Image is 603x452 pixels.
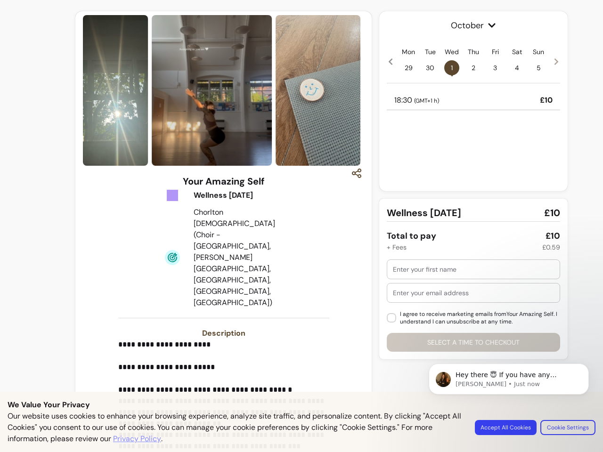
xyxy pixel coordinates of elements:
a: Privacy Policy [113,433,161,444]
span: 2 [466,60,481,75]
span: 30 [423,60,438,75]
p: We Value Your Privacy [8,399,595,411]
div: Total to pay [387,229,436,242]
img: https://d3pz9znudhj10h.cloudfront.net/9b8ae236-a318-47ef-b40b-af4967b89ab6 [152,15,272,166]
div: + Fees [387,242,407,252]
p: 18:30 [394,95,439,106]
div: £10 [546,229,560,242]
span: Wellness [DATE] [387,206,461,219]
div: £0.59 [542,242,560,252]
span: 29 [401,60,416,75]
span: 1 [444,60,459,75]
p: Our website uses cookies to enhance your browsing experience, analyze site traffic, and personali... [8,411,464,444]
img: Tickets Icon [165,188,180,203]
span: 5 [531,60,546,75]
input: Enter your email address [393,288,554,298]
p: Thu [468,47,479,56]
input: Enter your first name [393,265,554,274]
span: 4 [509,60,524,75]
span: • [451,71,453,80]
span: October [387,19,560,32]
img: https://d3pz9znudhj10h.cloudfront.net/fb2c733c-c3d0-4b2a-a9e6-a977e770722c [35,15,148,166]
span: £10 [544,206,560,219]
p: Sat [512,47,522,56]
p: Sun [533,47,544,56]
img: https://d3pz9znudhj10h.cloudfront.net/3396afdb-ebca-4757-8480-5e1e0fd3e724 [276,15,360,166]
iframe: Intercom notifications message [415,344,603,447]
span: 3 [488,60,503,75]
div: Wellness [DATE] [194,190,292,201]
p: Wed [445,47,459,56]
div: Chorlton [DEMOGRAPHIC_DATA] (Choir - [GEOGRAPHIC_DATA], [PERSON_NAME][GEOGRAPHIC_DATA], [GEOGRAPH... [194,207,292,308]
p: Tue [425,47,436,56]
h3: Your Amazing Self [183,175,264,188]
p: £10 [540,95,553,106]
span: ( GMT+1 h ) [414,97,439,105]
p: Mon [402,47,415,56]
h3: Description [118,328,329,339]
p: Fri [492,47,499,56]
